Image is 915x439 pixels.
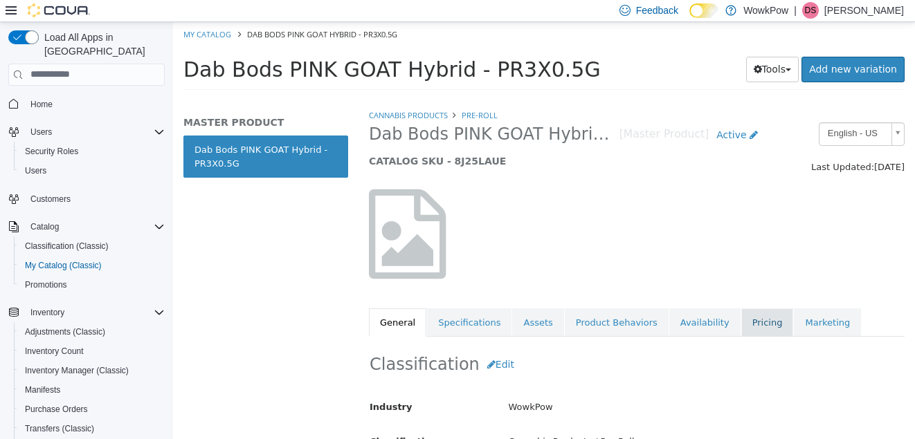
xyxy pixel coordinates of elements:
[701,140,732,150] span: [DATE]
[19,324,111,340] a: Adjustments (Classic)
[19,257,107,274] a: My Catalog (Classic)
[3,217,170,236] button: Catalog
[802,2,819,19] div: Drew Sargent
[636,3,678,17] span: Feedback
[25,96,58,113] a: Home
[25,191,76,207] a: Customers
[196,102,446,123] span: Dab Bods PINK GOAT Hybrid - PR3X0.5G
[25,241,109,252] span: Classification (Classic)
[25,165,46,176] span: Users
[19,162,165,179] span: Users
[25,146,78,157] span: Security Roles
[743,2,788,19] p: WowkPow
[196,133,592,145] h5: CATALOG SKU - 8J25LAUE
[14,256,170,275] button: My Catalog (Classic)
[14,275,170,295] button: Promotions
[805,2,817,19] span: DS
[496,286,568,315] a: Availability
[25,404,88,415] span: Purchase Orders
[3,122,170,142] button: Users
[325,408,742,432] div: Cannabis Products / Pre-Roll
[14,236,170,256] button: Classification (Classic)
[28,3,90,17] img: Cova
[628,35,732,60] a: Add new variation
[14,342,170,361] button: Inventory Count
[19,382,165,398] span: Manifests
[339,286,390,315] a: Assets
[3,94,170,114] button: Home
[14,361,170,380] button: Inventory Manager (Classic)
[197,380,239,390] span: Industry
[14,322,170,342] button: Adjustments (Classic)
[10,35,428,59] span: Dab Bods PINK GOAT Hybrid - PR3X0.5G
[196,88,275,98] a: Cannabis Products
[30,194,71,205] span: Customers
[621,286,688,315] a: Marketing
[19,343,89,359] a: Inventory Count
[19,238,114,254] a: Classification (Classic)
[25,218,165,235] span: Catalog
[19,420,165,437] span: Transfers (Classic)
[25,260,102,271] span: My Catalog (Classic)
[446,107,536,118] small: [Master Product]
[30,221,59,232] span: Catalog
[25,279,67,290] span: Promotions
[30,127,52,138] span: Users
[25,218,64,235] button: Catalog
[19,324,165,340] span: Adjustments (Classic)
[646,101,713,122] span: English - US
[14,400,170,419] button: Purchase Orders
[19,362,165,379] span: Inventory Manager (Classic)
[25,304,165,321] span: Inventory
[25,124,165,140] span: Users
[19,143,165,160] span: Security Roles
[14,419,170,438] button: Transfers (Classic)
[74,7,224,17] span: Dab Bods PINK GOAT Hybrid - PR3X0.5G
[19,277,165,293] span: Promotions
[10,7,58,17] a: My Catalog
[10,94,175,106] h5: MASTER PRODUCT
[14,161,170,180] button: Users
[19,277,73,293] a: Promotions
[25,384,60,395] span: Manifests
[543,107,573,118] span: Active
[568,286,621,315] a: Pricing
[794,2,797,19] p: |
[196,286,253,315] a: General
[19,401,165,418] span: Purchase Orders
[39,30,165,58] span: Load All Apps in [GEOGRAPHIC_DATA]
[19,238,165,254] span: Classification (Classic)
[392,286,496,315] a: Product Behaviors
[25,346,84,357] span: Inventory Count
[254,286,338,315] a: Specifications
[25,326,105,337] span: Adjustments (Classic)
[289,88,325,98] a: Pre-Roll
[14,380,170,400] button: Manifests
[573,35,626,60] button: Tools
[824,2,904,19] p: [PERSON_NAME]
[19,343,165,359] span: Inventory Count
[19,401,93,418] a: Purchase Orders
[25,124,57,140] button: Users
[30,307,64,318] span: Inventory
[25,190,165,207] span: Customers
[689,3,718,18] input: Dark Mode
[25,365,129,376] span: Inventory Manager (Classic)
[19,143,84,160] a: Security Roles
[19,162,52,179] a: Users
[646,100,732,124] a: English - US
[25,95,165,113] span: Home
[689,18,690,19] span: Dark Mode
[19,257,165,274] span: My Catalog (Classic)
[19,382,66,398] a: Manifests
[197,330,731,355] h2: Classification
[307,330,349,355] button: Edit
[25,423,94,434] span: Transfers (Classic)
[638,140,701,150] span: Last Updated:
[536,100,592,126] a: Active
[25,304,70,321] button: Inventory
[14,142,170,161] button: Security Roles
[10,113,175,156] a: Dab Bods PINK GOAT Hybrid - PR3X0.5G
[3,189,170,209] button: Customers
[3,303,170,322] button: Inventory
